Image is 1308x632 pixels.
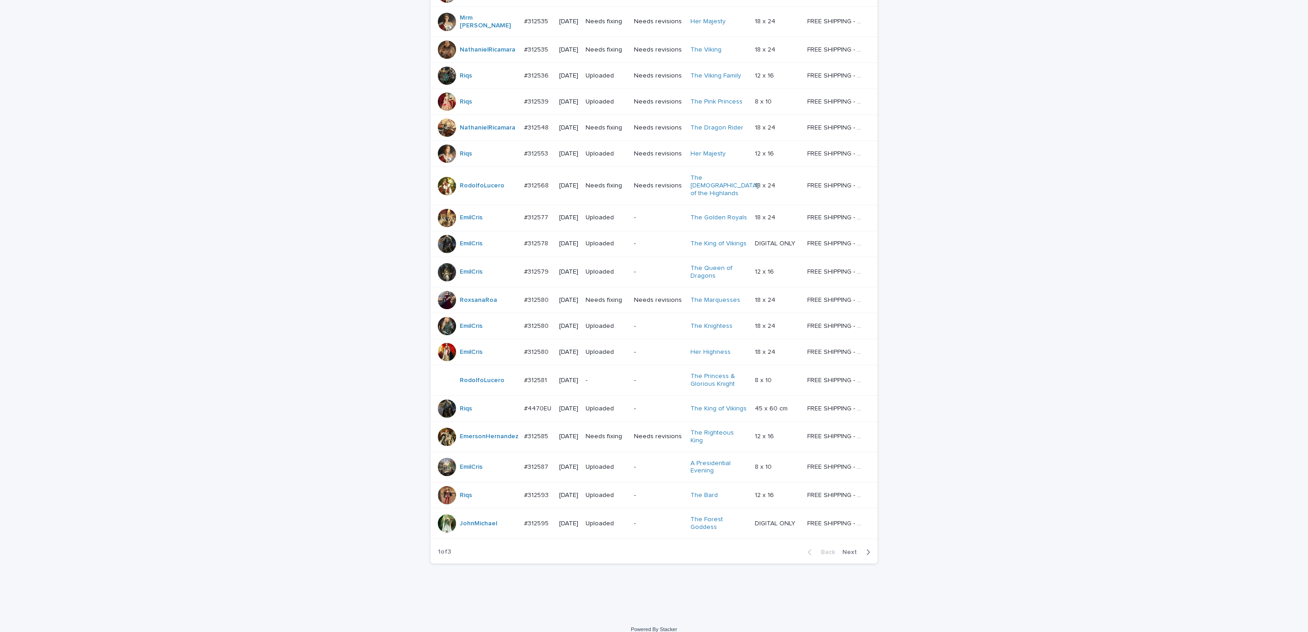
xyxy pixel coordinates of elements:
p: FREE SHIPPING - preview in 1-2 business days, after your approval delivery will take 5-10 b.d. [807,490,865,499]
p: Needs revisions [634,433,683,440]
p: - [634,405,683,413]
p: Needs revisions [634,124,683,132]
a: A Presidential Evening [690,460,747,475]
tr: Riqs #4470EU#4470EU [DATE]Uploaded-The King of Vikings 45 x 60 cm45 x 60 cm FREE SHIPPING - previ... [431,395,877,421]
p: Uploaded [586,150,627,158]
p: FREE SHIPPING - preview in 1-2 business days, after your approval delivery will take 5-10 b.d. [807,44,865,54]
tr: Mrm [PERSON_NAME] #312535#312535 [DATE]Needs fixingNeeds revisionsHer Majesty 18 x 2418 x 24 FREE... [431,6,877,37]
p: Uploaded [586,348,627,356]
p: FREE SHIPPING - preview in 1-2 business days, after your approval delivery will take 5-10 b.d. [807,347,865,356]
p: [DATE] [559,348,578,356]
tr: EmilCris #312580#312580 [DATE]Uploaded-Her Highness 18 x 2418 x 24 FREE SHIPPING - preview in 1-2... [431,339,877,365]
p: FREE SHIPPING - preview in 1-2 business days, after your approval delivery will take 6-10 busines... [807,403,865,413]
p: Needs revisions [634,72,683,80]
p: #312579 [524,266,550,276]
a: The Knightess [690,322,732,330]
a: RoxsanaRoa [460,296,497,304]
p: [DATE] [559,268,578,276]
p: #312580 [524,321,550,330]
a: EmilCris [460,463,483,471]
p: 45 x 60 cm [755,403,789,413]
tr: EmersonHernandez #312585#312585 [DATE]Needs fixingNeeds revisionsThe Righteous King 12 x 1612 x 1... [431,421,877,452]
p: 18 x 24 [755,212,777,222]
p: DIGITAL ONLY [755,238,797,248]
a: Riqs [460,150,472,158]
p: FREE SHIPPING - preview in 1-2 business days, after your approval delivery will take 5-10 b.d. [807,375,865,384]
a: The King of Vikings [690,405,747,413]
p: #312595 [524,518,550,528]
span: Back [815,549,835,555]
p: 18 x 24 [755,122,777,132]
p: - [586,377,627,384]
p: 18 x 24 [755,44,777,54]
p: - [634,377,683,384]
p: FREE SHIPPING - preview in 1-2 business days, after your approval delivery will take 5-10 b.d. [807,238,865,248]
p: #312580 [524,347,550,356]
p: #312580 [524,295,550,304]
p: FREE SHIPPING - preview in 1-2 business days, after your approval delivery will take 5-10 b.d. [807,96,865,106]
p: [DATE] [559,405,578,413]
p: Needs revisions [634,150,683,158]
p: [DATE] [559,520,578,528]
tr: EmilCris #312580#312580 [DATE]Uploaded-The Knightess 18 x 2418 x 24 FREE SHIPPING - preview in 1-... [431,313,877,339]
a: NathanielRicamara [460,124,515,132]
button: Back [800,548,839,556]
p: #312577 [524,212,550,222]
p: FREE SHIPPING - preview in 1-2 business days, after your approval delivery will take 5-10 b.d. [807,518,865,528]
p: Uploaded [586,405,627,413]
a: Powered By Stacker [631,627,677,632]
p: Uploaded [586,72,627,80]
tr: Riqs #312536#312536 [DATE]UploadedNeeds revisionsThe Viking Family 12 x 1612 x 16 FREE SHIPPING -... [431,63,877,89]
p: #4470EU [524,403,553,413]
p: - [634,492,683,499]
p: [DATE] [559,377,578,384]
p: FREE SHIPPING - preview in 1-2 business days, after your approval delivery will take 5-10 b.d. [807,148,865,158]
a: RodolfoLucero [460,182,504,190]
p: FREE SHIPPING - preview in 1-2 business days, after your approval delivery will take 5-10 b.d. [807,122,865,132]
p: 18 x 24 [755,347,777,356]
p: Needs fixing [586,46,627,54]
p: Uploaded [586,98,627,106]
tr: Riqs #312593#312593 [DATE]Uploaded-The Bard 12 x 1612 x 16 FREE SHIPPING - preview in 1-2 busines... [431,482,877,508]
p: Needs revisions [634,18,683,26]
p: #312568 [524,180,550,190]
a: The Marquesses [690,296,740,304]
p: 8 x 10 [755,461,773,471]
tr: NathanielRicamara #312548#312548 [DATE]Needs fixingNeeds revisionsThe Dragon Rider 18 x 2418 x 24... [431,115,877,141]
p: - [634,463,683,471]
p: 12 x 16 [755,148,776,158]
a: The King of Vikings [690,240,747,248]
p: FREE SHIPPING - preview in 1-2 business days, after your approval delivery will take 5-10 b.d. [807,16,865,26]
p: FREE SHIPPING - preview in 1-2 business days, after your approval delivery will take 5-10 b.d. [807,70,865,80]
a: The Viking [690,46,721,54]
p: #312548 [524,122,550,132]
a: Riqs [460,405,472,413]
tr: EmilCris #312578#312578 [DATE]Uploaded-The King of Vikings DIGITAL ONLYDIGITAL ONLY FREE SHIPPING... [431,231,877,257]
p: #312587 [524,461,550,471]
p: Uploaded [586,463,627,471]
p: 12 x 16 [755,266,776,276]
a: Riqs [460,492,472,499]
a: EmersonHernandez [460,433,519,440]
p: Uploaded [586,214,627,222]
p: 12 x 16 [755,490,776,499]
a: Her Majesty [690,150,726,158]
p: [DATE] [559,240,578,248]
p: [DATE] [559,182,578,190]
a: Riqs [460,72,472,80]
p: 8 x 10 [755,375,773,384]
p: [DATE] [559,98,578,106]
a: Riqs [460,98,472,106]
a: The Righteous King [690,429,747,445]
a: The Bard [690,492,718,499]
p: 18 x 24 [755,16,777,26]
p: - [634,240,683,248]
p: #312535 [524,44,550,54]
p: Needs revisions [634,98,683,106]
p: [DATE] [559,463,578,471]
a: The Viking Family [690,72,741,80]
tr: EmilCris #312587#312587 [DATE]Uploaded-A Presidential Evening 8 x 108 x 10 FREE SHIPPING - previe... [431,452,877,482]
p: #312536 [524,70,550,80]
p: #312585 [524,431,550,440]
p: 1 of 3 [431,541,458,563]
